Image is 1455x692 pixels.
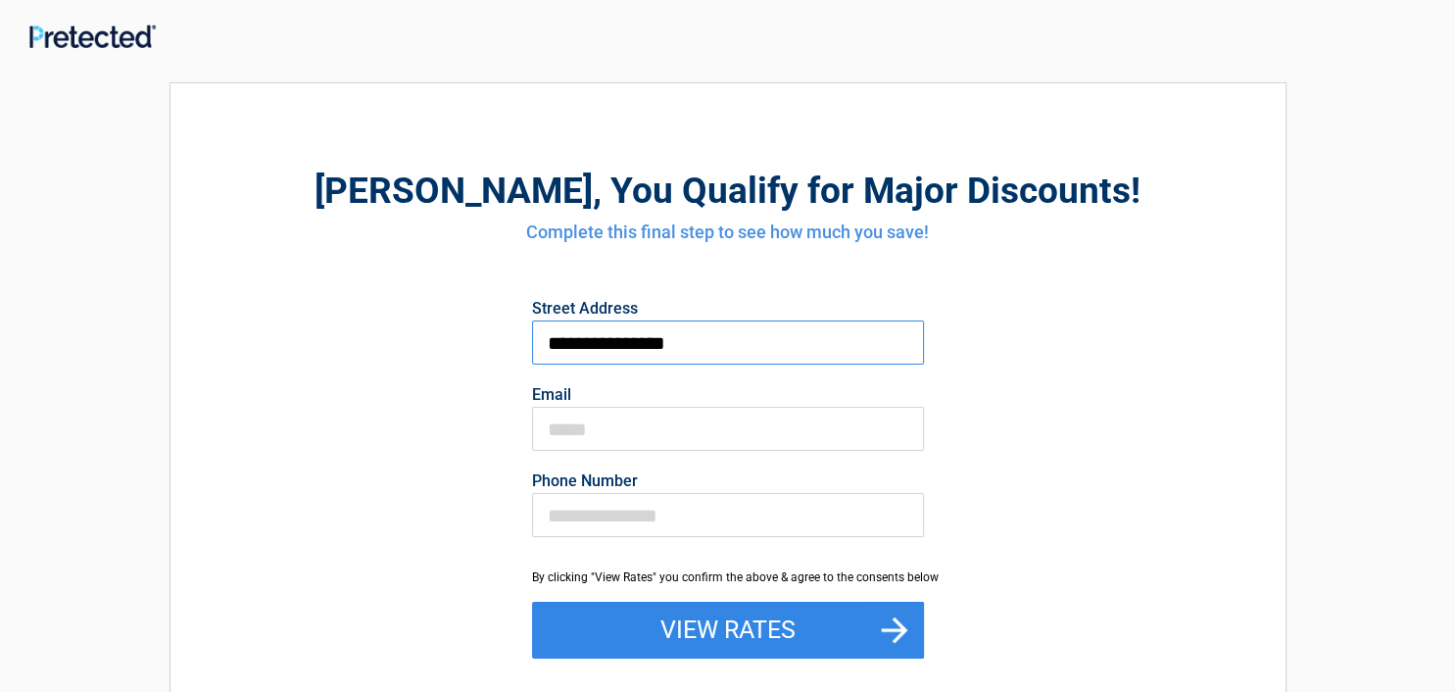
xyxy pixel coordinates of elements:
[278,167,1178,215] h2: , You Qualify for Major Discounts!
[532,387,924,403] label: Email
[278,220,1178,245] h4: Complete this final step to see how much you save!
[29,25,156,47] img: Main Logo
[532,473,924,489] label: Phone Number
[532,602,924,659] button: View Rates
[315,170,593,212] span: [PERSON_NAME]
[532,568,924,586] div: By clicking "View Rates" you confirm the above & agree to the consents below
[532,301,924,317] label: Street Address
